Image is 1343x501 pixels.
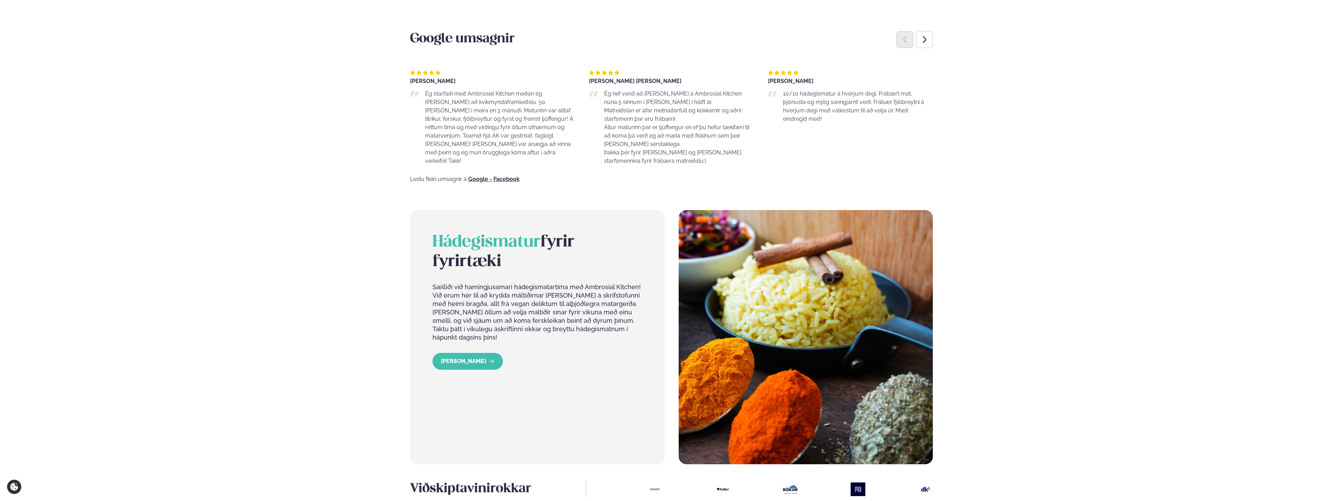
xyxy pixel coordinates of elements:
[410,31,933,48] h3: Google umsagnir
[851,478,865,500] img: image alt
[768,78,933,84] div: [PERSON_NAME]
[432,353,503,370] a: LESA MEIRA
[715,487,730,492] img: image alt
[425,90,573,164] span: Ég starfaði með Ambrosial Kitchen meðan ég [PERSON_NAME] að kvikmyndaframleiðslu. 50 [PERSON_NAME...
[468,176,492,182] a: Google -
[432,232,642,272] h2: fyrir fyrirtæki
[589,78,754,84] div: [PERSON_NAME] [PERSON_NAME]
[604,106,754,123] p: Matreiðslan er afar metnaðarfull og kokkarnir og aðrir starfsmenn þar eru frábærir.
[410,78,575,84] div: [PERSON_NAME]
[410,176,467,182] span: Lestu fleiri umsagnir á
[918,478,933,500] img: image alt
[493,176,520,182] a: Facebook
[604,90,754,106] p: Ég hef verið að [PERSON_NAME] á Ambrosial Kitchen núna 5 sinnum í [PERSON_NAME] í hálft ár.
[648,486,662,493] img: image alt
[410,481,586,497] h3: okkar
[432,235,540,250] span: Hádegismatur
[432,283,642,342] p: Sælliði við hamingjusamari hádegismatartíma með Ambrosial Kitchen! Við erum hér til að krydda mál...
[7,480,21,494] a: Cookie settings
[916,31,933,48] div: Next slide
[604,123,754,148] p: Allur maturinn þar er ljúffengur en ef þú hefur tækifæri til að koma þá verð ég að mæla með fiski...
[410,483,496,495] span: Viðskiptavinir
[679,210,933,465] img: image alt
[783,90,924,122] span: 10/10 hádegismatur á hverjum degi. Frábært mat, þjónusta og mjög sanngjarnt verð. Frábær fjölbrey...
[604,148,754,165] p: Þakka þér fyrir [PERSON_NAME] og [PERSON_NAME] starfsmennina fyrir frábæra matreiðslu:)
[783,478,798,500] img: image alt
[897,31,913,48] div: Previous slide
